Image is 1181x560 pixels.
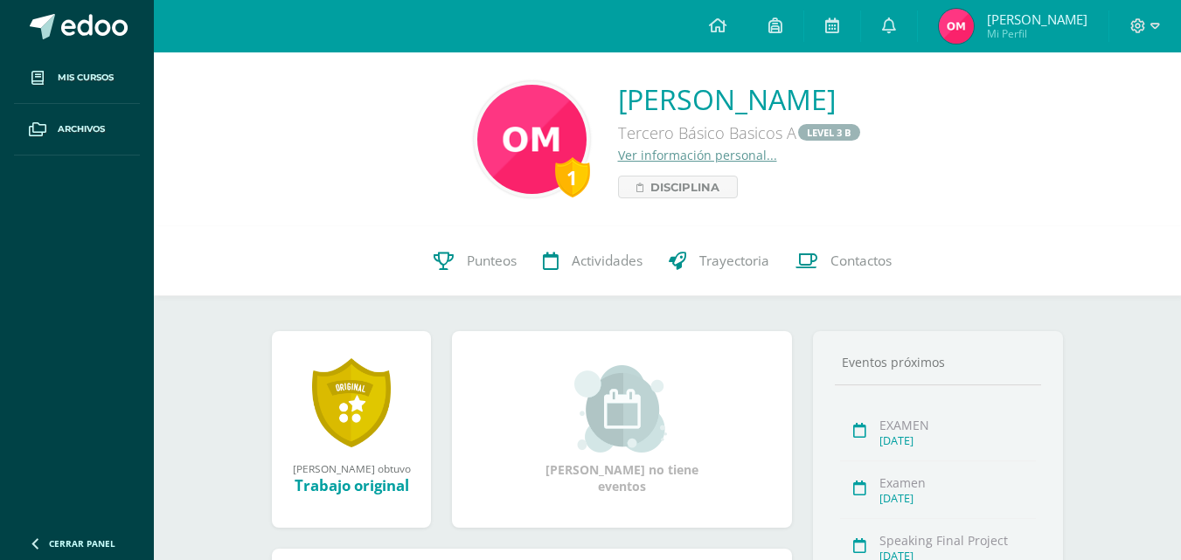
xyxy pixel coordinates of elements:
[14,52,140,104] a: Mis cursos
[618,80,862,118] a: [PERSON_NAME]
[555,157,590,197] div: 1
[289,461,413,475] div: [PERSON_NAME] obtuvo
[798,124,860,141] a: LEVEL 3 B
[830,252,892,271] span: Contactos
[879,532,1036,549] div: Speaking Final Project
[530,226,656,296] a: Actividades
[572,252,643,271] span: Actividades
[535,365,710,494] div: [PERSON_NAME] no tiene eventos
[987,26,1087,41] span: Mi Perfil
[879,417,1036,433] div: EXAMEN
[656,226,782,296] a: Trayectoria
[289,475,413,495] div: Trabajo original
[58,71,114,85] span: Mis cursos
[618,176,738,198] a: Disciplina
[699,252,769,271] span: Trayectoria
[58,122,105,136] span: Archivos
[14,104,140,156] a: Archivos
[650,176,719,197] span: Disciplina
[879,474,1036,491] div: Examen
[879,491,1036,506] div: [DATE]
[420,226,530,296] a: Punteos
[618,118,862,147] div: Tercero Básico Basicos A
[987,10,1087,28] span: [PERSON_NAME]
[782,226,905,296] a: Contactos
[574,365,670,453] img: event_small.png
[477,85,587,194] img: b96cffafc60969f2102f54364ae042e8.png
[835,354,1041,370] div: Eventos próximos
[49,537,115,550] span: Cerrar panel
[618,147,777,163] a: Ver información personal...
[467,252,517,271] span: Punteos
[879,433,1036,448] div: [DATE]
[939,9,974,44] img: 3d156059ff6e67275f55b198d546936a.png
